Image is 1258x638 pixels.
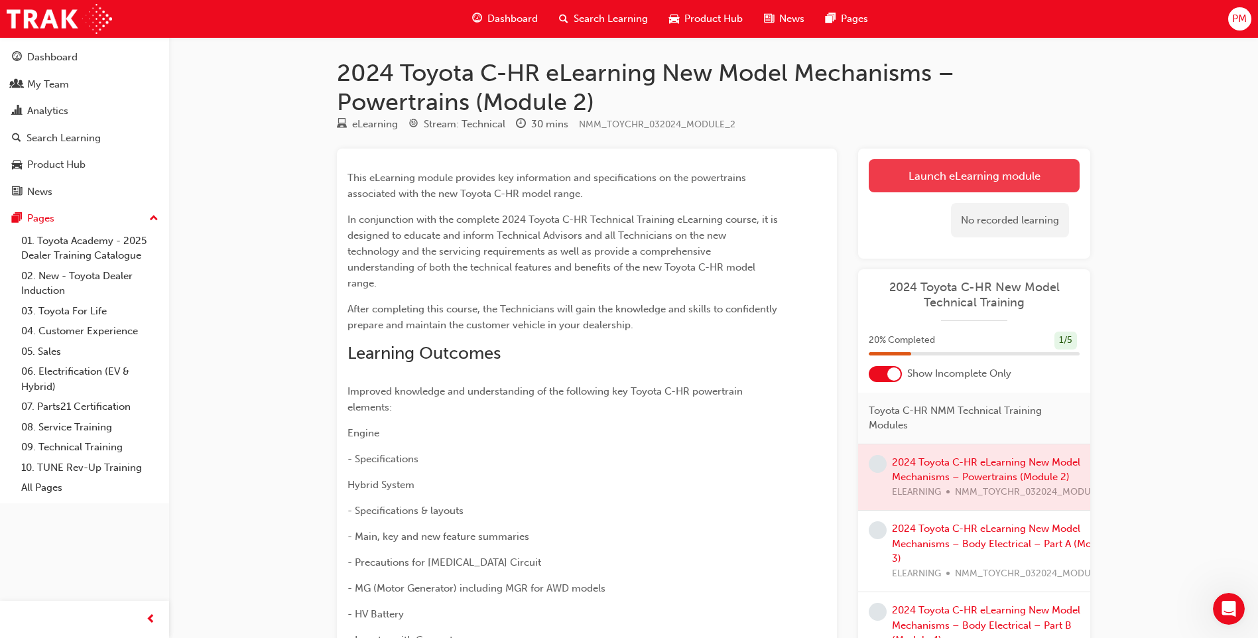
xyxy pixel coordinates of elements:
span: Hybrid System [347,479,414,491]
span: Learning Outcomes [347,343,501,363]
button: DashboardMy TeamAnalyticsSearch LearningProduct HubNews [5,42,164,206]
div: My Team [27,77,69,92]
a: 01. Toyota Academy - 2025 Dealer Training Catalogue [16,231,164,266]
span: learningRecordVerb_NONE-icon [869,521,887,539]
a: All Pages [16,478,164,498]
span: car-icon [669,11,679,27]
div: Product Hub [27,157,86,172]
span: people-icon [12,79,22,91]
span: - Specifications [347,453,418,465]
a: Product Hub [5,153,164,177]
span: guage-icon [12,52,22,64]
span: PM [1232,11,1247,27]
a: 2024 Toyota C-HR New Model Technical Training [869,280,1080,310]
span: Learning resource code [579,119,735,130]
span: This eLearning module provides key information and specifications on the powertrains associated w... [347,172,749,200]
div: Stream [409,116,505,133]
span: learningRecordVerb_NONE-icon [869,455,887,473]
div: 1 / 5 [1054,332,1077,350]
span: search-icon [12,133,21,145]
div: Dashboard [27,50,78,65]
h1: 2024 Toyota C-HR eLearning New Model Mechanisms – Powertrains (Module 2) [337,58,1090,116]
button: Pages [5,206,164,231]
a: News [5,180,164,204]
span: learningRecordVerb_NONE-icon [869,603,887,621]
span: guage-icon [472,11,482,27]
a: Dashboard [5,45,164,70]
span: Show Incomplete Only [907,366,1011,381]
div: News [27,184,52,200]
a: 06. Electrification (EV & Hybrid) [16,361,164,397]
span: News [779,11,804,27]
span: Improved knowledge and understanding of the following key Toyota C-HR powertrain elements: [347,385,745,413]
a: news-iconNews [753,5,815,32]
img: Trak [7,4,112,34]
a: 07. Parts21 Certification [16,397,164,417]
a: Search Learning [5,126,164,151]
span: NMM_TOYCHR_032024_MODULE_3 [955,566,1111,582]
span: Toyota C-HR NMM Technical Training Modules [869,403,1069,433]
a: 2024 Toyota C-HR eLearning New Model Mechanisms – Body Electrical – Part A (Module 3) [892,523,1111,564]
a: Launch eLearning module [869,159,1080,192]
div: Analytics [27,103,68,119]
a: 10. TUNE Rev-Up Training [16,458,164,478]
div: Type [337,116,398,133]
div: 30 mins [531,117,568,132]
span: prev-icon [146,611,156,628]
span: Product Hub [684,11,743,27]
span: chart-icon [12,105,22,117]
span: In conjunction with the complete 2024 Toyota C-HR Technical Training eLearning course, it is desi... [347,214,781,289]
span: news-icon [764,11,774,27]
span: car-icon [12,159,22,171]
div: Pages [27,211,54,226]
span: - HV Battery [347,608,404,620]
a: 03. Toyota For Life [16,301,164,322]
span: Engine [347,427,379,439]
span: pages-icon [826,11,836,27]
a: car-iconProduct Hub [659,5,753,32]
iframe: Intercom live chat [1213,593,1245,625]
span: Search Learning [574,11,648,27]
a: 02. New - Toyota Dealer Induction [16,266,164,301]
a: My Team [5,72,164,97]
span: - Main, key and new feature summaries [347,531,529,542]
a: 09. Technical Training [16,437,164,458]
span: target-icon [409,119,418,131]
a: Analytics [5,99,164,123]
span: clock-icon [516,119,526,131]
a: 04. Customer Experience [16,321,164,342]
div: Stream: Technical [424,117,505,132]
span: ELEARNING [892,566,941,582]
a: guage-iconDashboard [462,5,548,32]
span: - MG (Motor Generator) including MGR for AWD models [347,582,605,594]
a: search-iconSearch Learning [548,5,659,32]
span: 20 % Completed [869,333,935,348]
div: eLearning [352,117,398,132]
a: 08. Service Training [16,417,164,438]
span: up-icon [149,210,158,227]
span: Dashboard [487,11,538,27]
span: learningResourceType_ELEARNING-icon [337,119,347,131]
span: - Precautions for [MEDICAL_DATA] Circuit [347,556,541,568]
div: Duration [516,116,568,133]
span: news-icon [12,186,22,198]
span: Pages [841,11,868,27]
span: After completing this course, the Technicians will gain the knowledge and skills to confidently p... [347,303,780,331]
div: Search Learning [27,131,101,146]
span: search-icon [559,11,568,27]
span: - Specifications & layouts [347,505,464,517]
a: pages-iconPages [815,5,879,32]
span: pages-icon [12,213,22,225]
button: PM [1228,7,1251,31]
div: No recorded learning [951,203,1069,238]
a: 05. Sales [16,342,164,362]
